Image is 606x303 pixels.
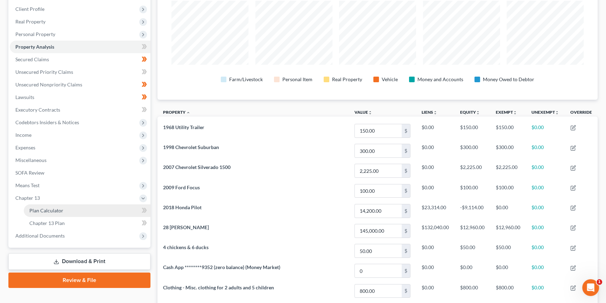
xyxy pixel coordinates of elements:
span: Client Profile [15,6,44,12]
span: Additional Documents [15,233,65,239]
span: Unsecured Priority Claims [15,69,73,75]
span: Means Test [15,182,40,188]
span: 1 [597,279,602,285]
a: Property expand_less [163,110,190,115]
a: Liensunfold_more [422,110,437,115]
div: $ [402,264,410,277]
td: $12,960.00 [490,221,526,241]
span: Codebtors Insiders & Notices [15,119,79,125]
td: $100.00 [454,181,490,201]
span: Lawsuits [15,94,34,100]
td: $800.00 [490,281,526,301]
div: $ [402,164,410,177]
input: 0.00 [355,164,402,177]
div: $ [402,184,410,198]
div: $ [402,284,410,298]
span: Income [15,132,31,138]
i: unfold_more [368,111,372,115]
td: $2,225.00 [454,161,490,181]
div: Money Owed to Debtor [483,76,534,83]
span: Executory Contracts [15,107,60,113]
span: Plan Calculator [29,207,63,213]
span: 28 [PERSON_NAME] [163,224,209,230]
td: $0.00 [416,181,454,201]
i: expand_less [186,111,190,115]
td: $2,225.00 [490,161,526,181]
a: Equityunfold_more [460,110,480,115]
a: Valueunfold_more [354,110,372,115]
th: Override [565,105,598,121]
span: 2009 Ford Focus [163,184,200,190]
a: SOFA Review [10,167,150,179]
span: Miscellaneous [15,157,47,163]
span: Personal Property [15,31,55,37]
span: SOFA Review [15,170,44,176]
td: $100.00 [490,181,526,201]
a: Exemptunfold_more [496,110,517,115]
div: Personal Item [282,76,312,83]
span: Unsecured Nonpriority Claims [15,82,82,87]
i: unfold_more [476,111,480,115]
input: 0.00 [355,264,402,277]
span: Chapter 13 [15,195,40,201]
input: 0.00 [355,224,402,238]
iframe: Intercom live chat [582,279,599,296]
td: $50.00 [490,241,526,261]
input: 0.00 [355,184,402,198]
div: $ [402,244,410,258]
td: $0.00 [490,201,526,221]
input: 0.00 [355,244,402,258]
i: unfold_more [555,111,559,115]
span: Clothing - Misc. clothing for 2 adults and 5 children [163,284,274,290]
i: unfold_more [513,111,517,115]
span: Cash App ********9352 (zero balance) (Money Market) [163,264,280,270]
td: $0.00 [416,241,454,261]
a: Plan Calculator [24,204,150,217]
td: $0.00 [526,201,565,221]
td: $12,960.00 [454,221,490,241]
a: Unsecured Priority Claims [10,66,150,78]
span: Secured Claims [15,56,49,62]
span: Expenses [15,145,35,150]
td: $132,040.00 [416,221,454,241]
a: Property Analysis [10,41,150,53]
input: 0.00 [355,144,402,157]
a: Executory Contracts [10,104,150,116]
input: 0.00 [355,284,402,298]
span: 1968 Utility Trailer [163,124,204,130]
div: Farm/Livestock [229,76,263,83]
input: 0.00 [355,124,402,138]
span: 2007 Chevrolet Silverado 1500 [163,164,231,170]
div: Money and Accounts [417,76,463,83]
div: $ [402,204,410,218]
td: $150.00 [454,121,490,141]
td: $0.00 [490,261,526,281]
td: $0.00 [526,161,565,181]
input: 0.00 [355,204,402,218]
a: Chapter 13 Plan [24,217,150,230]
td: $0.00 [526,181,565,201]
span: 4 chickens & 6 ducks [163,244,209,250]
td: $0.00 [416,121,454,141]
td: -$9,114.00 [454,201,490,221]
td: $23,314.00 [416,201,454,221]
div: $ [402,224,410,238]
span: 2018 Honda Pilot [163,204,202,210]
td: $0.00 [416,141,454,161]
div: Real Property [332,76,362,83]
span: 1998 Chevrolet Suburban [163,144,219,150]
a: Unsecured Nonpriority Claims [10,78,150,91]
td: $150.00 [490,121,526,141]
i: unfold_more [433,111,437,115]
td: $0.00 [416,161,454,181]
span: Real Property [15,19,45,24]
td: $0.00 [526,221,565,241]
div: Vehicle [382,76,398,83]
td: $0.00 [454,261,490,281]
a: Unexemptunfold_more [531,110,559,115]
td: $0.00 [526,241,565,261]
span: Chapter 13 Plan [29,220,65,226]
td: $50.00 [454,241,490,261]
a: Lawsuits [10,91,150,104]
a: Download & Print [8,253,150,270]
